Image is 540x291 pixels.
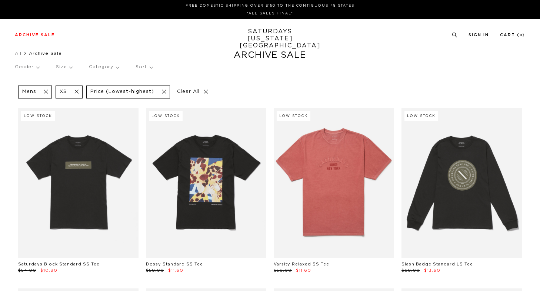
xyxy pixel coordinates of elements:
p: Gender [15,58,39,76]
a: Dossy Standard SS Tee [146,262,203,266]
p: Clear All [174,86,212,98]
a: All [15,51,21,56]
div: Low Stock [404,111,438,121]
a: Varsity Relaxed SS Tee [274,262,329,266]
div: Low Stock [277,111,310,121]
p: *ALL SALES FINAL* [18,11,522,16]
p: Size [56,58,72,76]
span: $11.60 [168,268,183,272]
span: $58.00 [274,268,292,272]
div: Low Stock [21,111,55,121]
a: Cart (0) [500,33,525,37]
a: Archive Sale [15,33,55,37]
span: $10.80 [40,268,57,272]
p: Category [89,58,119,76]
a: Slash Badge Standard LS Tee [401,262,473,266]
span: $13.60 [424,268,440,272]
a: Saturdays Block Standard SS Tee [18,262,100,266]
a: Sign In [469,33,489,37]
span: Archive Sale [29,51,62,56]
p: Sort [136,58,152,76]
p: XS [60,89,67,95]
p: Mens [22,89,36,95]
span: $11.60 [296,268,311,272]
span: $68.00 [401,268,420,272]
span: $58.00 [146,268,164,272]
p: FREE DOMESTIC SHIPPING OVER $150 TO THE CONTIGUOUS 48 STATES [18,3,522,9]
small: 0 [520,34,523,37]
p: Price (Lowest-highest) [90,89,154,95]
span: $54.00 [18,268,36,272]
div: Low Stock [149,111,183,121]
a: SATURDAYS[US_STATE][GEOGRAPHIC_DATA] [240,28,301,49]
